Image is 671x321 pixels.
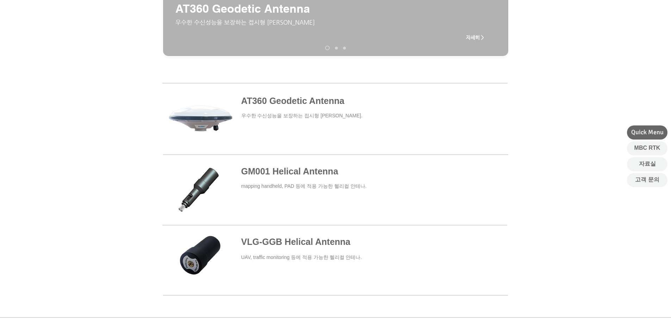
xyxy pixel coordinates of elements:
a: AT200 Aviation Antenna [335,47,338,49]
a: 자세히 > [461,30,489,44]
a: 고객 문의 [627,173,667,187]
a: AT190 Helix Antenna [343,47,346,49]
span: ​우수한 수신성능을 보장하는 접시형 [PERSON_NAME] [175,19,315,26]
span: AT360 Geodetic Antenna [175,2,310,15]
a: 자료실 [627,157,667,171]
a: AT340 Geodetic Antenna [325,46,330,50]
span: 자료실 [639,160,656,168]
div: Quick Menu [627,125,667,140]
nav: 슬라이드 [323,46,349,50]
iframe: Wix Chat [590,291,671,321]
span: 고객 문의 [635,176,659,184]
span: 자세히 > [466,35,484,40]
span: Quick Menu [631,128,664,137]
span: MBC RTK [634,144,660,152]
a: MBC RTK [627,141,667,155]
